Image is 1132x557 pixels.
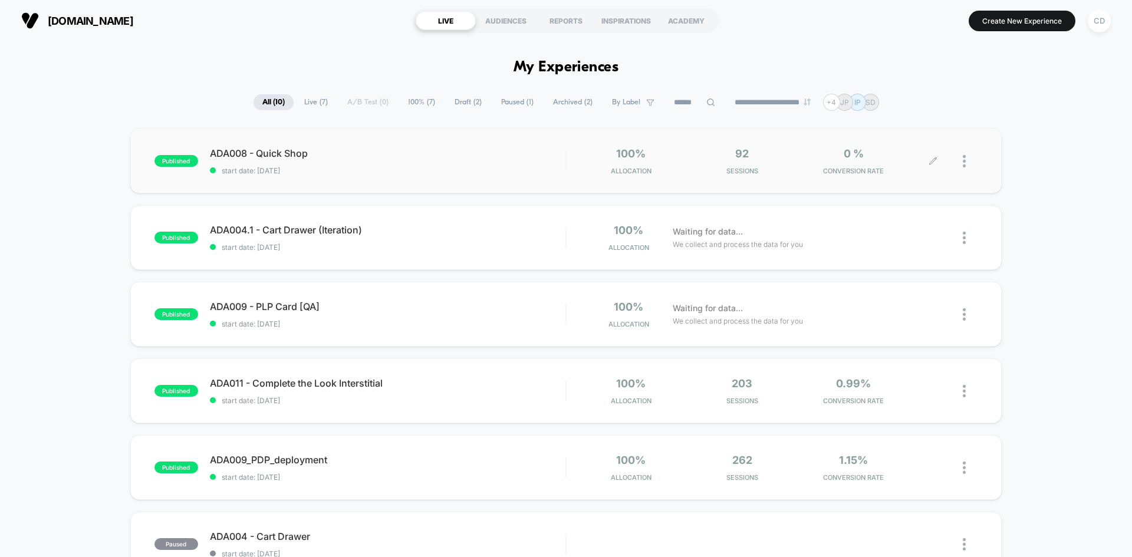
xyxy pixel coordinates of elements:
[611,397,651,405] span: Allocation
[295,94,337,110] span: Live ( 7 )
[804,98,811,106] img: end
[416,11,476,30] div: LIVE
[21,12,39,29] img: Visually logo
[673,239,803,250] span: We collect and process the data for you
[210,243,565,252] span: start date: [DATE]
[154,232,198,243] span: published
[154,385,198,397] span: published
[614,301,643,313] span: 100%
[154,155,198,167] span: published
[154,538,198,550] span: paused
[596,11,656,30] div: INSPIRATIONS
[608,320,649,328] span: Allocation
[963,155,966,167] img: close
[801,473,906,482] span: CONVERSION RATE
[801,167,906,175] span: CONVERSION RATE
[963,538,966,551] img: close
[612,98,640,107] span: By Label
[210,301,565,312] span: ADA009 - PLP Card [QA]
[801,397,906,405] span: CONVERSION RATE
[210,166,565,175] span: start date: [DATE]
[616,377,646,390] span: 100%
[963,385,966,397] img: close
[210,147,565,159] span: ADA008 - Quick Shop
[673,225,743,238] span: Waiting for data...
[844,147,864,160] span: 0 %
[608,243,649,252] span: Allocation
[963,232,966,244] img: close
[154,308,198,320] span: published
[536,11,596,30] div: REPORTS
[48,15,133,27] span: [DOMAIN_NAME]
[823,94,840,111] div: + 4
[210,377,565,389] span: ADA011 - Complete the Look Interstitial
[210,224,565,236] span: ADA004.1 - Cart Drawer (Iteration)
[210,396,565,405] span: start date: [DATE]
[611,167,651,175] span: Allocation
[614,224,643,236] span: 100%
[492,94,542,110] span: Paused ( 1 )
[854,98,861,107] p: IP
[732,377,752,390] span: 203
[254,94,294,110] span: All ( 10 )
[963,308,966,321] img: close
[210,473,565,482] span: start date: [DATE]
[840,98,849,107] p: JP
[544,94,601,110] span: Archived ( 2 )
[210,319,565,328] span: start date: [DATE]
[673,315,803,327] span: We collect and process the data for you
[210,530,565,542] span: ADA004 - Cart Drawer
[616,454,646,466] span: 100%
[399,94,444,110] span: 100% ( 7 )
[963,462,966,474] img: close
[690,473,795,482] span: Sessions
[673,302,743,315] span: Waiting for data...
[611,473,651,482] span: Allocation
[210,454,565,466] span: ADA009_PDP_deployment
[1084,9,1114,33] button: CD
[732,454,752,466] span: 262
[446,94,491,110] span: Draft ( 2 )
[690,167,795,175] span: Sessions
[154,462,198,473] span: published
[839,454,868,466] span: 1.15%
[866,98,876,107] p: SD
[836,377,871,390] span: 0.99%
[476,11,536,30] div: AUDIENCES
[616,147,646,160] span: 100%
[969,11,1075,31] button: Create New Experience
[1088,9,1111,32] div: CD
[18,11,137,30] button: [DOMAIN_NAME]
[735,147,749,160] span: 92
[656,11,716,30] div: ACADEMY
[690,397,795,405] span: Sessions
[514,59,619,76] h1: My Experiences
